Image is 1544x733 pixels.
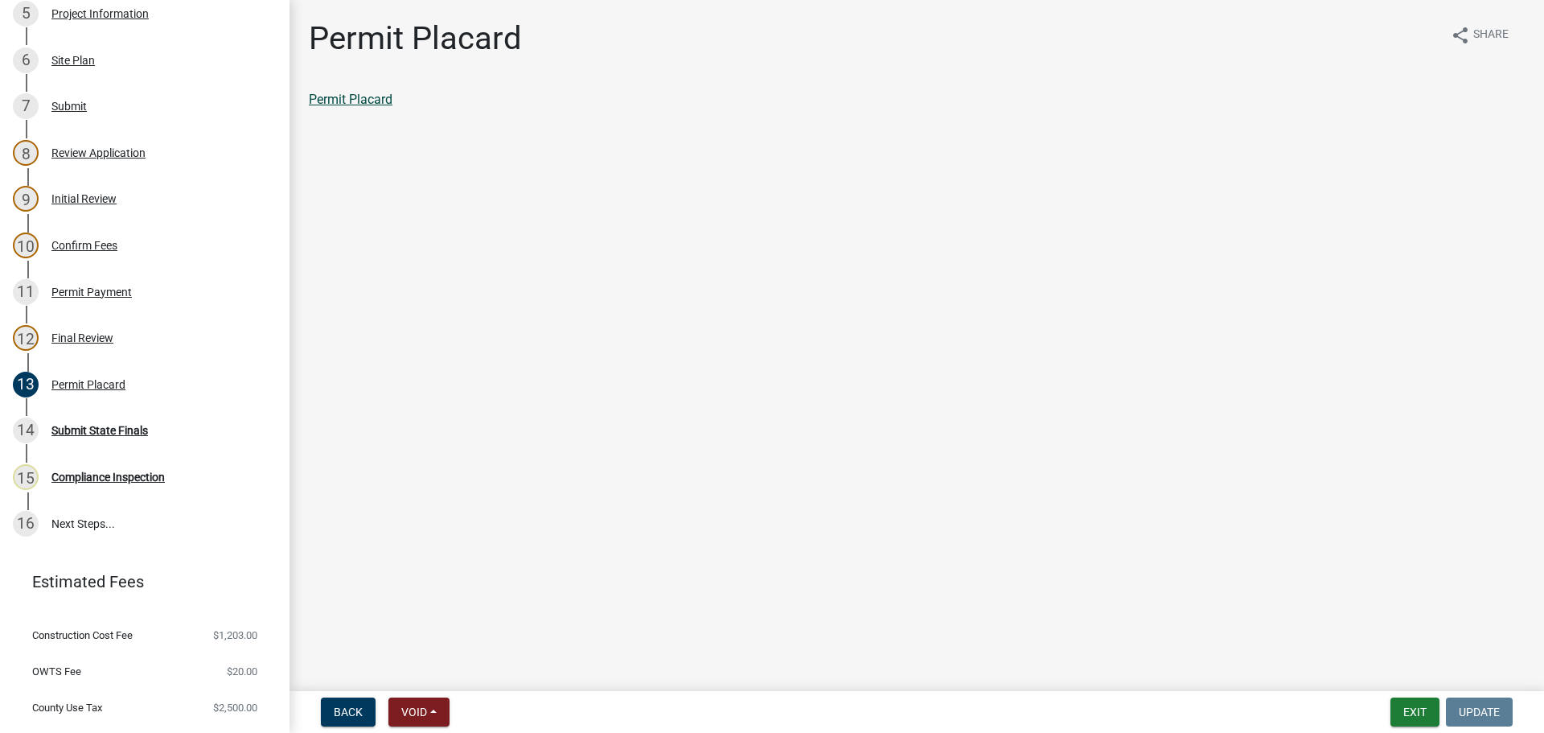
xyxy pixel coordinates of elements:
[388,698,450,727] button: Void
[13,186,39,212] div: 9
[309,92,392,107] a: Permit Placard
[51,472,165,483] div: Compliance Inspection
[32,666,81,677] span: OWTS Fee
[13,464,39,490] div: 15
[13,325,39,351] div: 12
[13,511,39,537] div: 16
[51,286,132,298] div: Permit Payment
[32,630,133,640] span: Construction Cost Fee
[51,8,149,19] div: Project Information
[1459,706,1500,719] span: Update
[13,279,39,305] div: 11
[213,702,257,713] span: $2,500.00
[51,332,113,344] div: Final Review
[51,55,95,66] div: Site Plan
[213,630,257,640] span: $1,203.00
[32,702,102,713] span: County Use Tax
[13,47,39,73] div: 6
[13,566,264,598] a: Estimated Fees
[401,706,427,719] span: Void
[1473,26,1509,45] span: Share
[51,101,87,112] div: Submit
[1438,19,1521,51] button: shareShare
[51,240,117,251] div: Confirm Fees
[227,666,257,677] span: $20.00
[13,93,39,119] div: 7
[321,698,376,727] button: Back
[13,1,39,27] div: 5
[13,140,39,166] div: 8
[13,372,39,397] div: 13
[309,19,522,58] h1: Permit Placard
[51,193,117,204] div: Initial Review
[13,418,39,443] div: 14
[334,706,363,719] span: Back
[1446,698,1513,727] button: Update
[51,379,125,390] div: Permit Placard
[13,233,39,258] div: 10
[1390,698,1439,727] button: Exit
[1451,26,1470,45] i: share
[51,425,148,436] div: Submit State Finals
[51,147,146,159] div: Review Application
